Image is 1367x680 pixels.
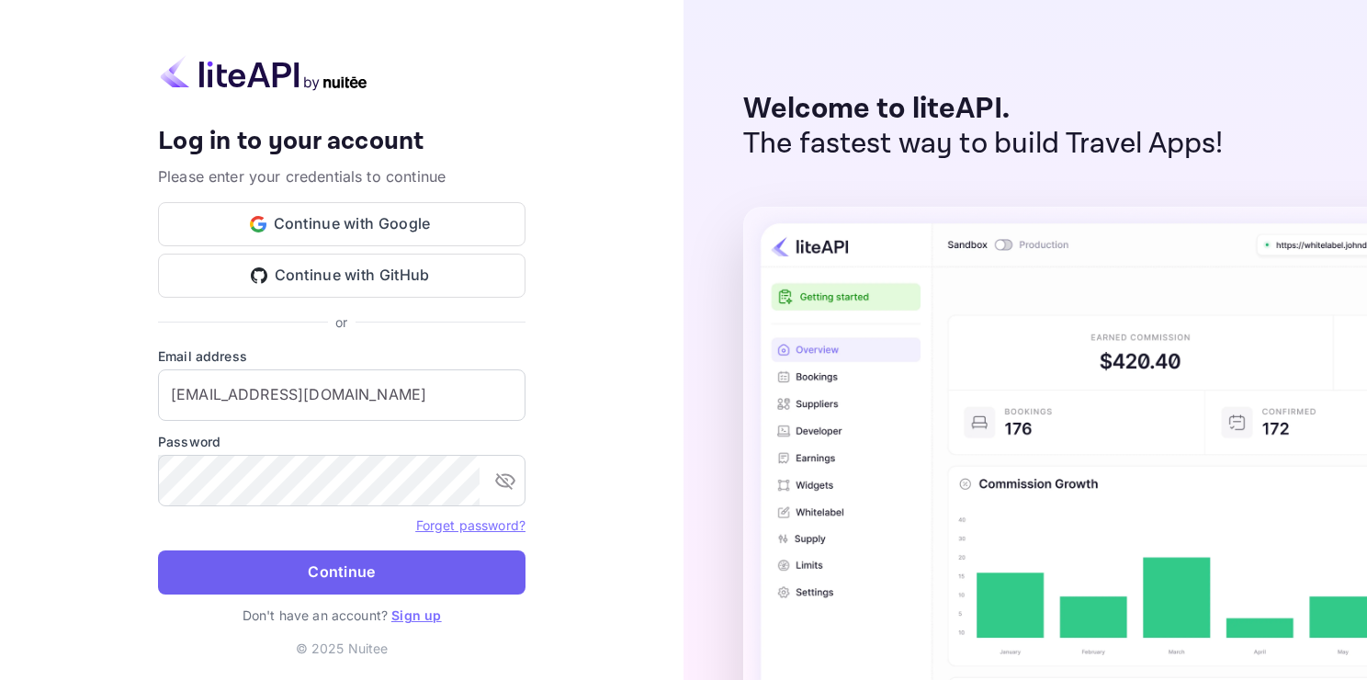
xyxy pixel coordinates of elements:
p: or [335,312,347,332]
img: liteapi [158,55,369,91]
h4: Log in to your account [158,126,525,158]
p: Don't have an account? [158,606,525,625]
p: Welcome to liteAPI. [743,92,1224,127]
p: The fastest way to build Travel Apps! [743,127,1224,162]
p: © 2025 Nuitee [296,639,389,658]
a: Forget password? [416,516,525,534]
a: Sign up [391,607,441,623]
input: Enter your email address [158,369,525,421]
button: Continue with Google [158,202,525,246]
button: Continue [158,550,525,595]
button: Continue with GitHub [158,254,525,298]
a: Forget password? [416,517,525,533]
p: Please enter your credentials to continue [158,165,525,187]
label: Email address [158,346,525,366]
label: Password [158,432,525,451]
button: toggle password visibility [487,462,524,499]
